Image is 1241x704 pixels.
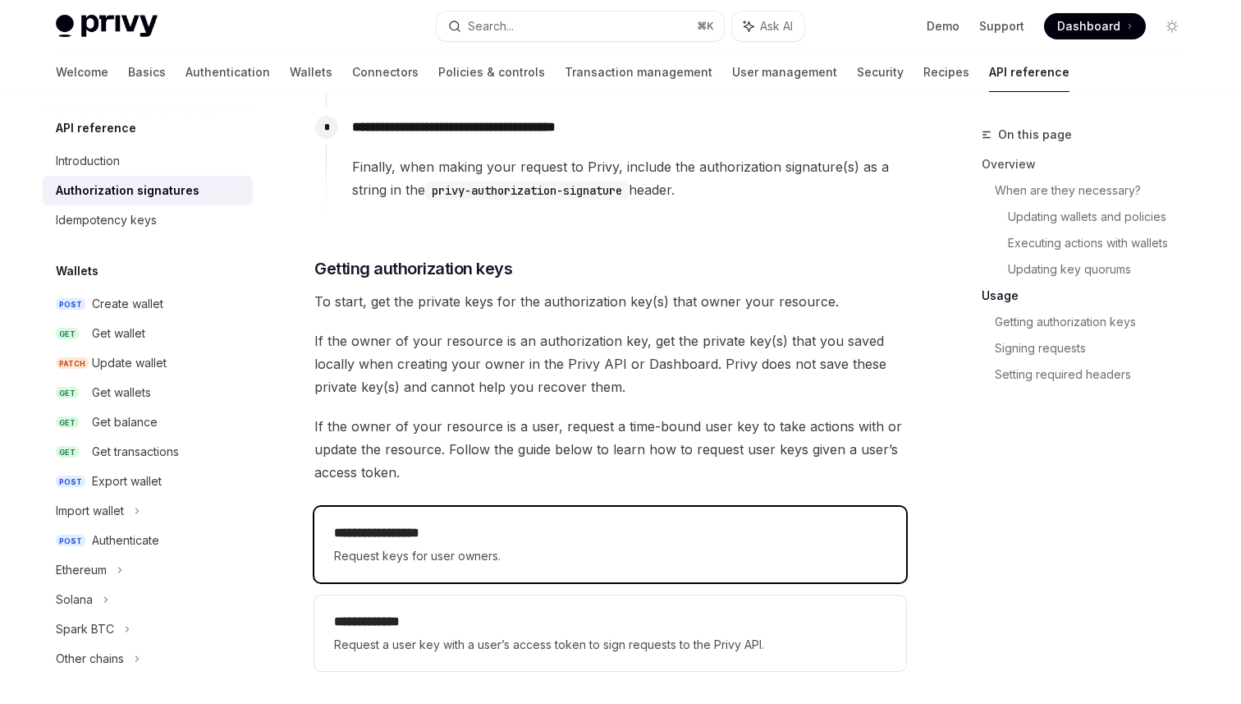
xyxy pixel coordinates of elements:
[185,53,270,92] a: Authentication
[92,324,145,343] div: Get wallet
[43,146,253,176] a: Introduction
[314,329,906,398] span: If the owner of your resource is an authorization key, get the private key(s) that you saved loca...
[56,649,124,669] div: Other chains
[697,20,714,33] span: ⌘ K
[314,290,906,313] span: To start, get the private keys for the authorization key(s) that owner your resource.
[56,53,108,92] a: Welcome
[438,53,545,92] a: Policies & controls
[43,176,253,205] a: Authorization signatures
[760,18,793,35] span: Ask AI
[92,472,162,491] div: Export wallet
[56,476,85,488] span: POST
[995,177,1198,204] a: When are they necessary?
[43,348,253,378] a: PATCHUpdate wallet
[92,383,151,403] div: Get wallets
[56,357,89,370] span: PATCH
[982,283,1198,309] a: Usage
[92,442,179,462] div: Get transactions
[995,361,1198,388] a: Setting required headers
[56,501,124,521] div: Import wallet
[352,53,419,92] a: Connectors
[92,412,158,432] div: Get balance
[1008,230,1198,256] a: Executing actions with wallets
[56,446,79,458] span: GET
[56,181,199,200] div: Authorization signatures
[334,546,886,566] span: Request keys for user owners.
[437,12,724,41] button: Search...⌘K
[1159,13,1185,39] button: Toggle dark mode
[56,118,136,138] h5: API reference
[334,635,886,655] span: Request a user key with a user’s access token to sign requests to the Privy API.
[43,437,253,467] a: GETGet transactions
[43,407,253,437] a: GETGet balance
[732,12,804,41] button: Ask AI
[468,16,514,36] div: Search...
[989,53,1069,92] a: API reference
[1008,204,1198,230] a: Updating wallets and policies
[56,328,79,340] span: GET
[56,560,107,580] div: Ethereum
[43,467,253,496] a: POSTExport wallet
[565,53,712,92] a: Transaction management
[56,151,120,171] div: Introduction
[425,182,629,200] code: privy-authorization-signature
[43,205,253,235] a: Idempotency keys
[92,353,167,373] div: Update wallet
[857,53,904,92] a: Security
[352,155,905,201] span: Finally, when making your request to Privy, include the authorization signature(s) as a string in...
[56,590,93,610] div: Solana
[43,319,253,348] a: GETGet wallet
[92,531,159,550] div: Authenticate
[314,596,906,671] a: **** **** ***Request a user key with a user’s access token to sign requests to the Privy API.
[314,415,906,484] span: If the owner of your resource is a user, request a time-bound user key to take actions with or up...
[314,257,512,280] span: Getting authorization keys
[979,18,1024,35] a: Support
[927,18,959,35] a: Demo
[1008,256,1198,283] a: Updating key quorums
[732,53,837,92] a: User management
[43,378,253,407] a: GETGet wallets
[923,53,969,92] a: Recipes
[995,309,1198,335] a: Getting authorization keys
[56,619,114,639] div: Spark BTC
[128,53,166,92] a: Basics
[56,535,85,547] span: POST
[1044,13,1146,39] a: Dashboard
[56,387,79,399] span: GET
[56,298,85,311] span: POST
[995,335,1198,361] a: Signing requests
[43,289,253,319] a: POSTCreate wallet
[56,210,157,230] div: Idempotency keys
[56,416,79,429] span: GET
[92,294,163,314] div: Create wallet
[56,261,98,281] h5: Wallets
[982,151,1198,177] a: Overview
[1057,18,1120,35] span: Dashboard
[43,526,253,555] a: POSTAuthenticate
[56,15,158,38] img: light logo
[998,125,1072,145] span: On this page
[290,53,332,92] a: Wallets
